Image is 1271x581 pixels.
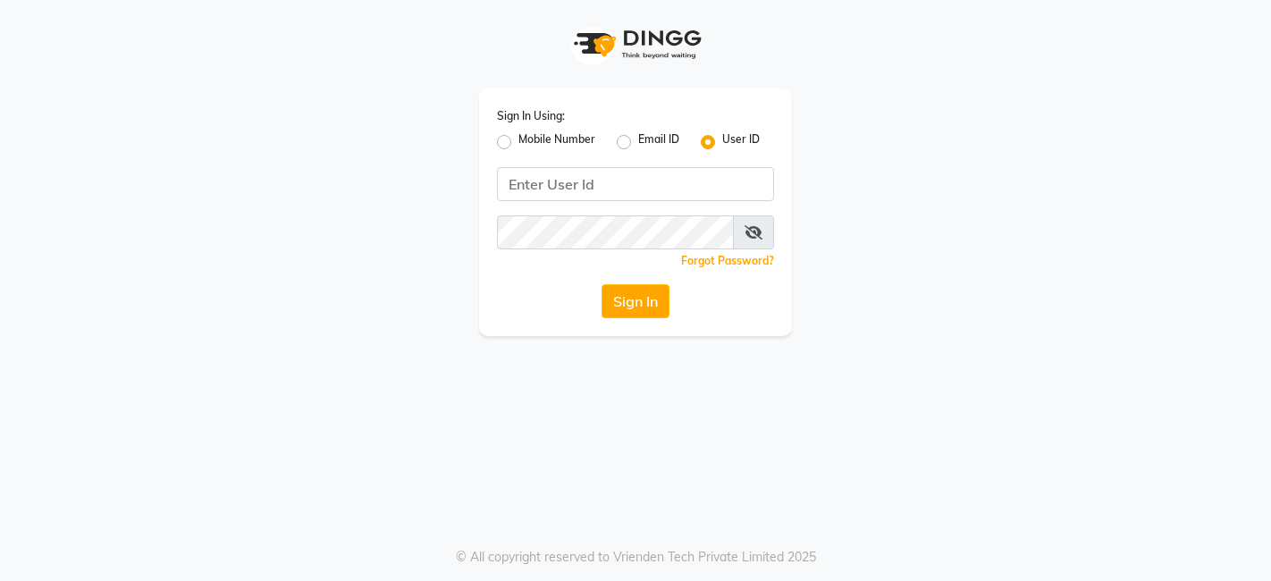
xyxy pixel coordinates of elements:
[722,131,760,153] label: User ID
[564,18,707,71] img: logo1.svg
[638,131,679,153] label: Email ID
[602,284,669,318] button: Sign In
[497,167,774,201] input: Username
[497,108,565,124] label: Sign In Using:
[681,254,774,267] a: Forgot Password?
[518,131,595,153] label: Mobile Number
[497,215,734,249] input: Username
